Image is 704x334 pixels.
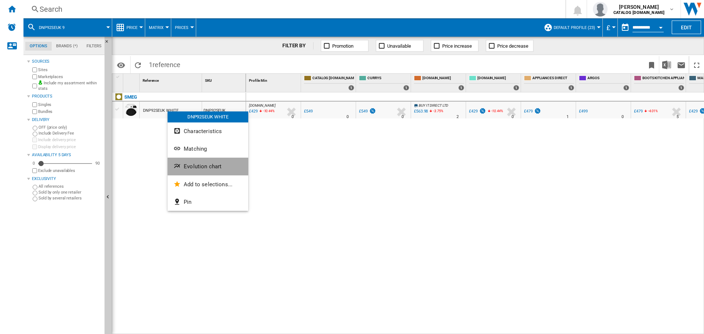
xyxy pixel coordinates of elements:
[184,199,191,205] span: Pin
[168,111,248,122] div: DNP92SEUK WHITE
[168,140,248,158] button: Matching
[184,163,221,170] span: Evolution chart
[168,176,248,193] button: Add to selections...
[168,193,248,211] button: Pin...
[168,158,248,175] button: Evolution chart
[184,146,207,152] span: Matching
[184,128,222,135] span: Characteristics
[168,122,248,140] button: Characteristics
[184,181,232,188] span: Add to selections...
